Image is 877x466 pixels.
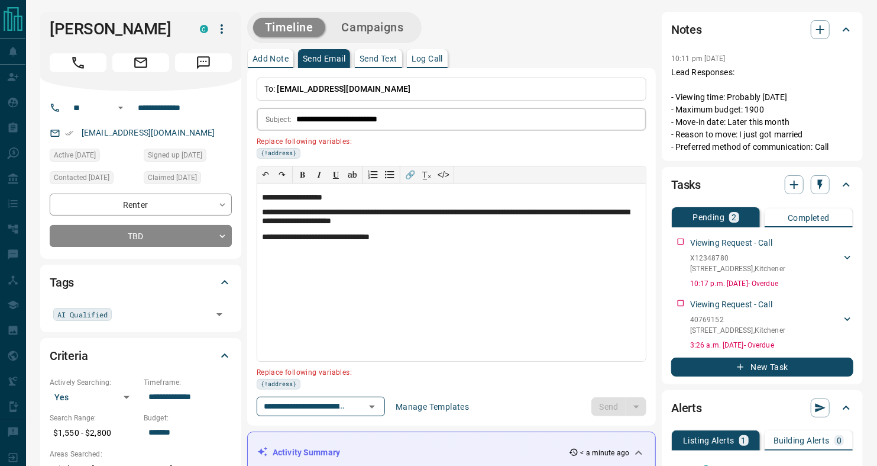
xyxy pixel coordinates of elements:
[65,129,73,137] svg: Email Verified
[402,166,419,183] button: 🔗
[690,312,853,338] div: 40769152[STREET_ADDRESS],Kitchener
[144,171,232,188] div: Sun Sep 07 2025
[112,53,169,72] span: Email
[50,268,232,297] div: Tags
[144,377,232,388] p: Timeframe:
[389,397,476,416] button: Manage Templates
[360,54,397,63] p: Send Text
[211,306,228,323] button: Open
[742,436,746,445] p: 1
[261,149,296,158] span: {!address}
[311,166,328,183] button: 𝑰
[54,149,96,161] span: Active [DATE]
[144,413,232,423] p: Budget:
[671,358,853,377] button: New Task
[671,54,726,63] p: 10:11 pm [DATE]
[581,448,630,458] p: < a minute ago
[50,20,182,38] h1: [PERSON_NAME]
[277,84,411,94] span: [EMAIL_ADDRESS][DOMAIN_NAME]
[50,225,232,247] div: TBD
[54,172,109,184] span: Contacted [DATE]
[50,346,88,365] h2: Criteria
[50,273,74,292] h2: Tags
[257,442,646,464] div: Activity Summary< a minute ago
[257,364,638,379] p: Replace following variables:
[148,172,197,184] span: Claimed [DATE]
[837,436,842,445] p: 0
[50,171,138,188] div: Mon Sep 08 2025
[412,54,443,63] p: Log Call
[683,436,734,445] p: Listing Alerts
[671,66,853,153] p: Lead Responses: - Viewing time: Probably [DATE] - Maximum budget: 1900 - Move-in date: Later this...
[774,436,830,445] p: Building Alerts
[671,175,701,194] h2: Tasks
[273,446,340,459] p: Activity Summary
[295,166,311,183] button: 𝐁
[50,449,232,459] p: Areas Searched:
[690,314,785,325] p: 40769152
[50,194,232,216] div: Renter
[671,394,853,422] div: Alerts
[114,101,128,115] button: Open
[344,166,361,183] button: ab
[328,166,344,183] button: 𝐔
[253,54,289,63] p: Add Note
[690,237,772,249] p: Viewing Request - Call
[692,213,724,221] p: Pending
[671,398,702,417] h2: Alerts
[253,18,325,37] button: Timeline
[671,20,702,39] h2: Notes
[175,53,232,72] span: Message
[732,213,736,221] p: 2
[50,149,138,165] div: Sun Sep 14 2025
[591,397,646,416] div: split button
[274,166,290,183] button: ↷
[57,308,108,320] span: AI Qualified
[690,250,853,277] div: X12348780[STREET_ADDRESS],Kitchener
[50,388,138,407] div: Yes
[788,214,830,222] p: Completed
[144,149,232,165] div: Sun Sep 07 2025
[690,263,785,274] p: [STREET_ADDRESS] , Kitchener
[200,25,208,33] div: condos.ca
[690,298,772,311] p: Viewing Request - Call
[50,342,232,370] div: Criteria
[50,53,106,72] span: Call
[333,170,339,179] span: 𝐔
[364,398,380,415] button: Open
[50,377,138,388] p: Actively Searching:
[690,253,785,263] p: X12348780
[148,149,202,161] span: Signed up [DATE]
[257,78,646,101] p: To:
[348,170,357,179] s: ab
[303,54,345,63] p: Send Email
[365,166,381,183] button: Numbered list
[419,166,435,183] button: T̲ₓ
[50,413,138,423] p: Search Range:
[690,278,853,289] p: 10:17 p.m. [DATE] - Overdue
[257,133,638,148] p: Replace following variables:
[257,166,274,183] button: ↶
[261,380,296,389] span: {!address}
[381,166,398,183] button: Bullet list
[690,325,785,336] p: [STREET_ADDRESS] , Kitchener
[690,340,853,351] p: 3:26 a.m. [DATE] - Overdue
[82,128,215,137] a: [EMAIL_ADDRESS][DOMAIN_NAME]
[50,423,138,443] p: $1,550 - $2,800
[266,114,292,125] p: Subject:
[330,18,416,37] button: Campaigns
[671,15,853,44] div: Notes
[671,171,853,199] div: Tasks
[435,166,452,183] button: </>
